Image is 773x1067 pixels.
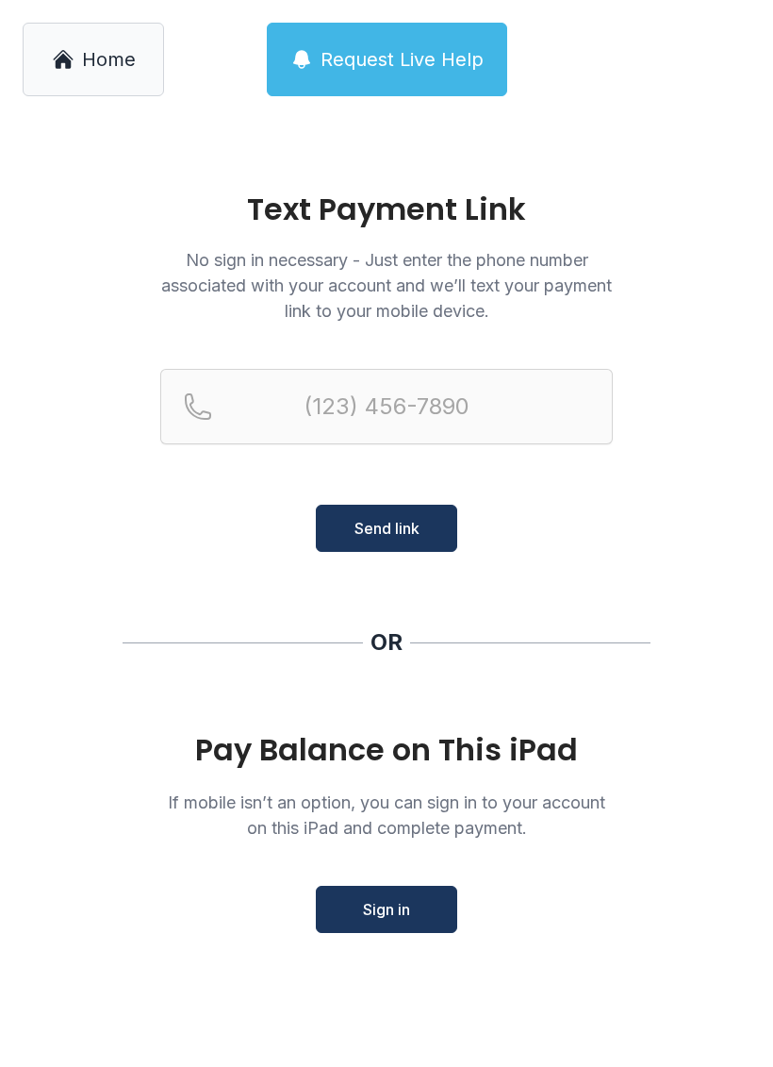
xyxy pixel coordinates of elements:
[363,898,410,921] span: Sign in
[321,46,484,73] span: Request Live Help
[354,517,419,540] span: Send link
[82,46,136,73] span: Home
[160,790,613,841] p: If mobile isn’t an option, you can sign in to your account on this iPad and complete payment.
[160,733,613,767] div: Pay Balance on This iPad
[160,369,613,444] input: Reservation phone number
[370,627,403,658] div: OR
[160,247,613,324] p: No sign in necessary - Just enter the phone number associated with your account and we’ll text yo...
[160,194,613,225] h1: Text Payment Link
